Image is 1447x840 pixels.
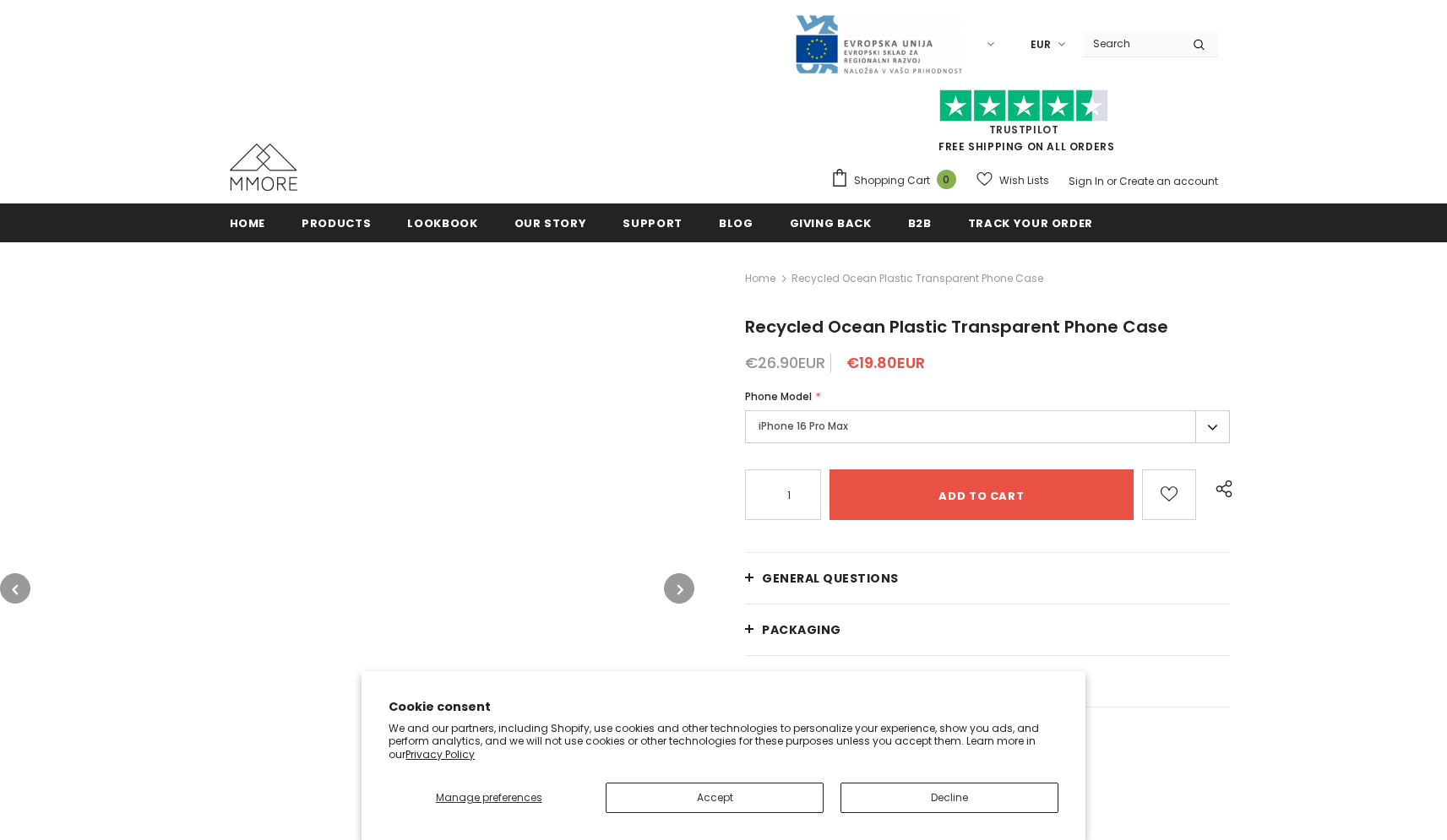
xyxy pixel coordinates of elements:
[745,410,1230,443] label: iPhone 16 Pro Max
[405,747,475,761] a: Privacy Policy
[745,389,812,404] span: Phone Model
[302,203,371,241] a: Products
[745,352,825,373] span: €26.90EUR
[389,783,589,813] button: Manage preferences
[514,215,587,231] span: Our Story
[1083,31,1180,56] input: Search Site
[968,203,1093,241] a: Track your order
[230,215,266,231] span: Home
[790,203,872,241] a: Giving back
[790,215,872,231] span: Giving back
[407,203,477,241] a: Lookbook
[230,144,297,191] img: MMORE Cases
[719,215,753,231] span: Blog
[794,14,963,75] img: Javni Razpis
[1107,174,1117,188] span: or
[745,553,1230,604] a: General Questions
[745,604,1230,655] a: PACKAGING
[745,315,1168,339] span: Recycled Ocean Plastic Transparent Phone Case
[762,570,899,587] span: General Questions
[976,165,1049,195] a: Wish Lists
[1119,174,1218,188] a: Create an account
[999,172,1049,189] span: Wish Lists
[407,215,477,231] span: Lookbook
[389,698,1058,716] h2: Cookie consent
[623,203,683,241] a: support
[302,215,371,231] span: Products
[830,469,1133,520] input: Add to cart
[606,783,824,813] button: Accept
[745,268,775,289] a: Home
[1069,174,1104,188] a: Sign In
[389,722,1058,761] p: We and our partners, including Shopify, use cookies and other technologies to personalize your ex...
[762,621,841,638] span: PACKAGING
[745,656,1230,707] a: Shipping and returns
[830,168,965,193] a: Shopping Cart 0
[846,352,925,373] span: €19.80EUR
[794,36,963,51] a: Javni Razpis
[854,172,930,189] span: Shopping Cart
[939,89,1108,122] img: Trust Pilot Stars
[840,783,1058,813] button: Decline
[719,203,753,241] a: Blog
[230,203,266,241] a: Home
[968,215,1093,231] span: Track your order
[436,790,542,805] span: Manage preferences
[623,215,683,231] span: support
[514,203,587,241] a: Our Story
[908,215,932,231] span: B2B
[1031,36,1051,53] span: EUR
[791,268,1043,289] span: Recycled Ocean Plastic Transparent Phone Case
[989,122,1059,137] a: Trustpilot
[937,170,956,189] span: 0
[830,97,1218,154] span: FREE SHIPPING ON ALL ORDERS
[908,203,932,241] a: B2B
